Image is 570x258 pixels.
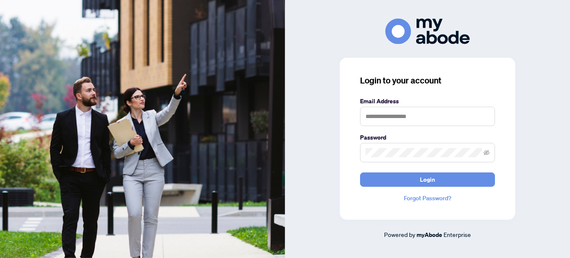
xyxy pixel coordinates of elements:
img: ma-logo [385,19,470,44]
h3: Login to your account [360,75,495,86]
span: Powered by [384,231,415,238]
span: eye-invisible [484,150,489,156]
a: Forgot Password? [360,193,495,203]
label: Email Address [360,97,495,106]
span: Login [420,173,435,186]
a: myAbode [417,230,442,239]
button: Login [360,172,495,187]
span: Enterprise [444,231,471,238]
label: Password [360,133,495,142]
